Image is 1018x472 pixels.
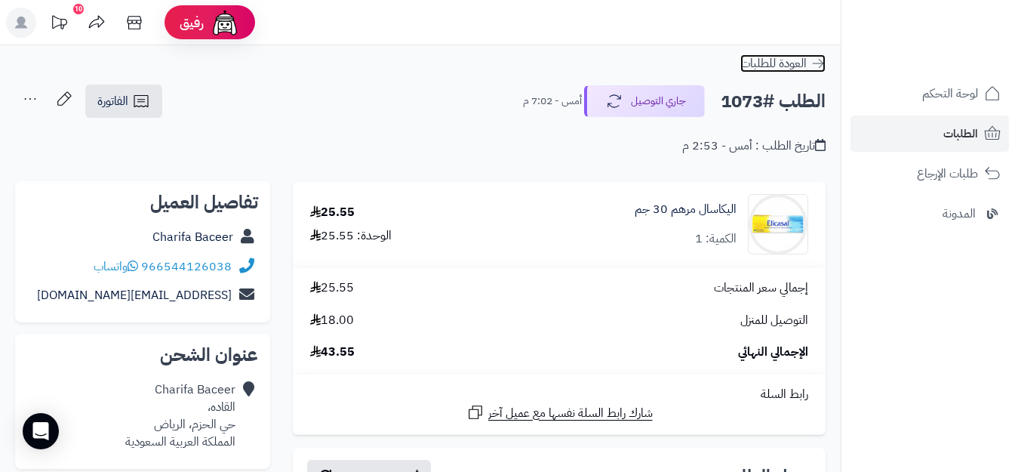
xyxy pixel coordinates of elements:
[152,228,233,246] a: Charifa Baceer
[27,346,258,364] h2: عنوان الشحن
[584,85,705,117] button: جاري التوصيل
[917,163,978,184] span: طلبات الإرجاع
[850,76,1009,112] a: لوحة التحكم
[740,54,807,72] span: العودة للطلبات
[310,279,354,297] span: 25.55
[488,405,653,422] span: شارك رابط السلة نفسها مع عميل آخر
[850,196,1009,232] a: المدونة
[85,85,162,118] a: الفاتورة
[94,258,138,276] a: واتساب
[310,344,355,361] span: 43.55
[523,94,582,109] small: أمس - 7:02 م
[27,193,258,211] h2: تفاصيل العميل
[310,204,355,221] div: 25.55
[682,137,826,155] div: تاريخ الطلب : أمس - 2:53 م
[180,14,204,32] span: رفيق
[125,381,235,450] div: Charifa Baceer القاده، حي الحزم، الرياض المملكة العربية السعودية
[740,54,826,72] a: العودة للطلبات
[310,312,354,329] span: 18.00
[922,83,978,104] span: لوحة التحكم
[23,413,59,449] div: Open Intercom Messenger
[740,312,808,329] span: التوصيل للمنزل
[943,203,976,224] span: المدونة
[299,386,820,403] div: رابط السلة
[943,123,978,144] span: الطلبات
[850,116,1009,152] a: الطلبات
[466,403,653,422] a: شارك رابط السلة نفسها مع عميل آخر
[97,92,128,110] span: الفاتورة
[210,8,240,38] img: ai-face.png
[40,8,78,42] a: تحديثات المنصة
[695,230,737,248] div: الكمية: 1
[850,156,1009,192] a: طلبات الإرجاع
[37,286,232,304] a: [EMAIL_ADDRESS][DOMAIN_NAME]
[73,4,84,14] div: 10
[635,201,737,218] a: اليكاسال مرهم 30 جم
[310,227,392,245] div: الوحدة: 25.55
[749,194,807,255] img: 6659c46927d9596c42db35cd3475d12aecd9-90x90.jpg
[141,258,232,276] a: 966544126038
[738,344,808,361] span: الإجمالي النهائي
[721,86,826,117] h2: الطلب #1073
[714,279,808,297] span: إجمالي سعر المنتجات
